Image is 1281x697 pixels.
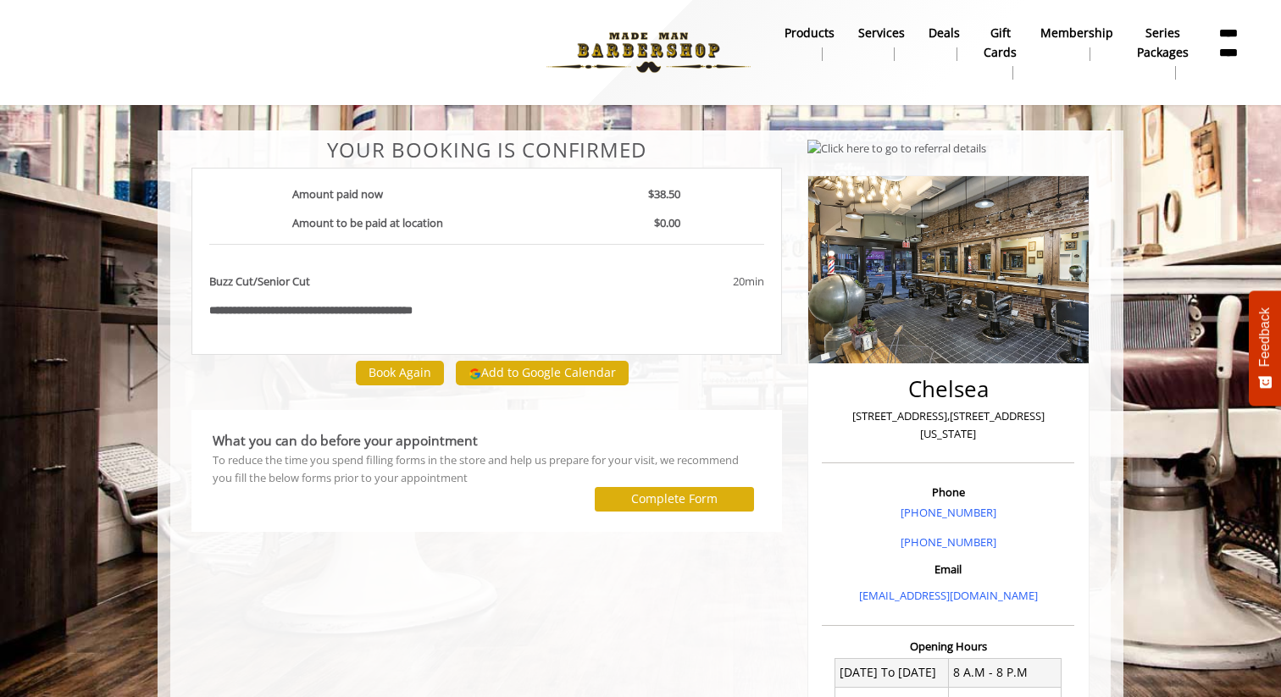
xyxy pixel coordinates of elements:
[213,431,478,450] b: What you can do before your appointment
[822,640,1074,652] h3: Opening Hours
[859,588,1038,603] a: [EMAIL_ADDRESS][DOMAIN_NAME]
[917,21,972,65] a: DealsDeals
[984,24,1017,62] b: gift cards
[846,21,917,65] a: ServicesServices
[826,563,1070,575] h3: Email
[826,486,1070,498] h3: Phone
[292,215,443,230] b: Amount to be paid at location
[596,273,763,290] div: 20min
[595,487,754,512] button: Complete Form
[972,21,1029,84] a: Gift cardsgift cards
[532,6,765,99] img: Made Man Barbershop logo
[901,534,996,550] a: [PHONE_NUMBER]
[654,215,680,230] b: $0.00
[807,140,986,158] img: Click here to go to referral details
[191,139,782,161] center: Your Booking is confirmed
[648,186,680,202] b: $38.50
[901,505,996,520] a: [PHONE_NUMBER]
[1029,21,1125,65] a: MembershipMembership
[356,361,444,385] button: Book Again
[826,377,1070,401] h2: Chelsea
[631,492,718,506] label: Complete Form
[1249,290,1281,406] button: Feedback - Show survey
[213,451,761,487] div: To reduce the time you spend filling forms in the store and help us prepare for your visit, we re...
[292,186,383,202] b: Amount paid now
[1257,307,1273,367] span: Feedback
[1137,24,1189,62] b: Series packages
[929,24,960,42] b: Deals
[1040,24,1113,42] b: Membership
[1125,21,1201,84] a: Series packagesSeries packages
[456,361,629,386] button: Add to Google Calendar
[858,24,905,42] b: Services
[948,658,1062,687] td: 8 A.M - 8 P.M
[785,24,835,42] b: products
[209,273,310,290] b: Buzz Cut/Senior Cut
[826,407,1070,443] p: [STREET_ADDRESS],[STREET_ADDRESS][US_STATE]
[773,21,846,65] a: Productsproducts
[835,658,949,687] td: [DATE] To [DATE]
